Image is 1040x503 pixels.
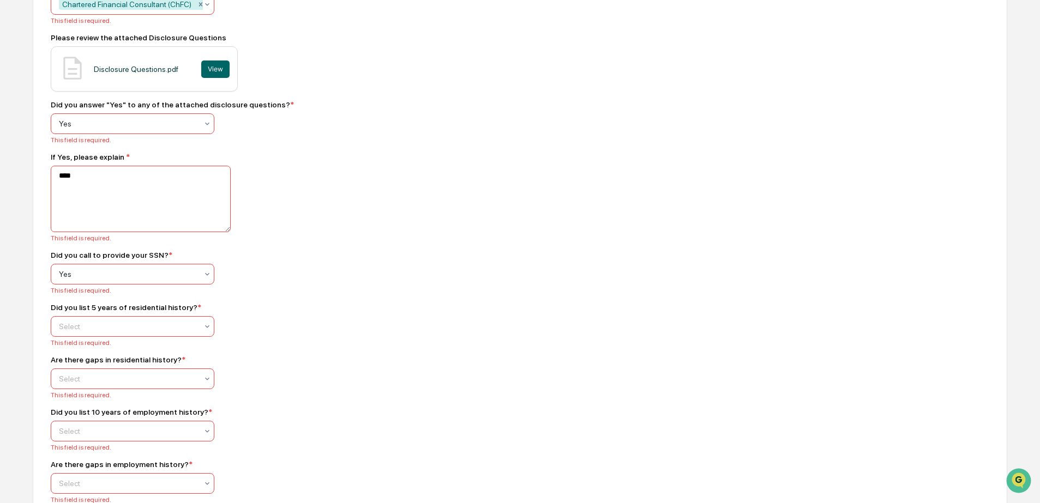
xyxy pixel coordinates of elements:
[51,408,212,416] div: Did you list 10 years of employment history?
[79,224,88,233] div: 🗄️
[97,178,119,186] span: [DATE]
[11,138,28,155] img: Shannon Brady
[49,83,179,94] div: Start new chat
[51,355,185,364] div: Are there gaps in residential history?
[51,251,172,259] div: Did you call to provide your SSN?
[34,148,88,157] span: [PERSON_NAME]
[51,136,432,144] div: This field is required.
[23,83,43,103] img: 8933085812038_c878075ebb4cc5468115_72.jpg
[11,245,20,253] div: 🔎
[51,287,432,294] div: This field is required.
[91,178,94,186] span: •
[94,65,178,74] div: Disclosure Questions.pdf
[51,17,432,25] div: This field is required.
[11,224,20,233] div: 🖐️
[201,60,230,78] button: View
[7,219,75,238] a: 🖐️Preclearance
[59,54,86,82] img: Document Icon
[7,239,73,259] a: 🔎Data Lookup
[51,234,432,242] div: This field is required.
[22,223,70,234] span: Preclearance
[11,121,73,130] div: Past conversations
[51,100,294,109] div: Did you answer "Yes" to any of the attached disclosure questions?
[11,23,199,40] p: How can we help?
[51,33,432,42] div: Please review the attached Disclosure Questions
[91,148,94,157] span: •
[1005,467,1035,496] iframe: Open customer support
[11,83,31,103] img: 1746055101610-c473b297-6a78-478c-a979-82029cc54cd1
[22,244,69,254] span: Data Lookup
[51,460,193,469] div: Are there gaps in employment history?
[77,270,132,278] a: Powered byPylon
[97,148,119,157] span: [DATE]
[109,270,132,278] span: Pylon
[90,223,135,234] span: Attestations
[185,87,199,100] button: Start new chat
[11,167,28,185] img: Shannon Brady
[51,444,432,451] div: This field is required.
[51,153,432,161] div: If Yes, please explain
[49,94,150,103] div: We're available if you need us!
[34,178,88,186] span: [PERSON_NAME]
[51,391,432,399] div: This field is required.
[51,339,432,347] div: This field is required.
[51,303,201,312] div: Did you list 5 years of residential history?
[75,219,140,238] a: 🗄️Attestations
[169,119,199,132] button: See all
